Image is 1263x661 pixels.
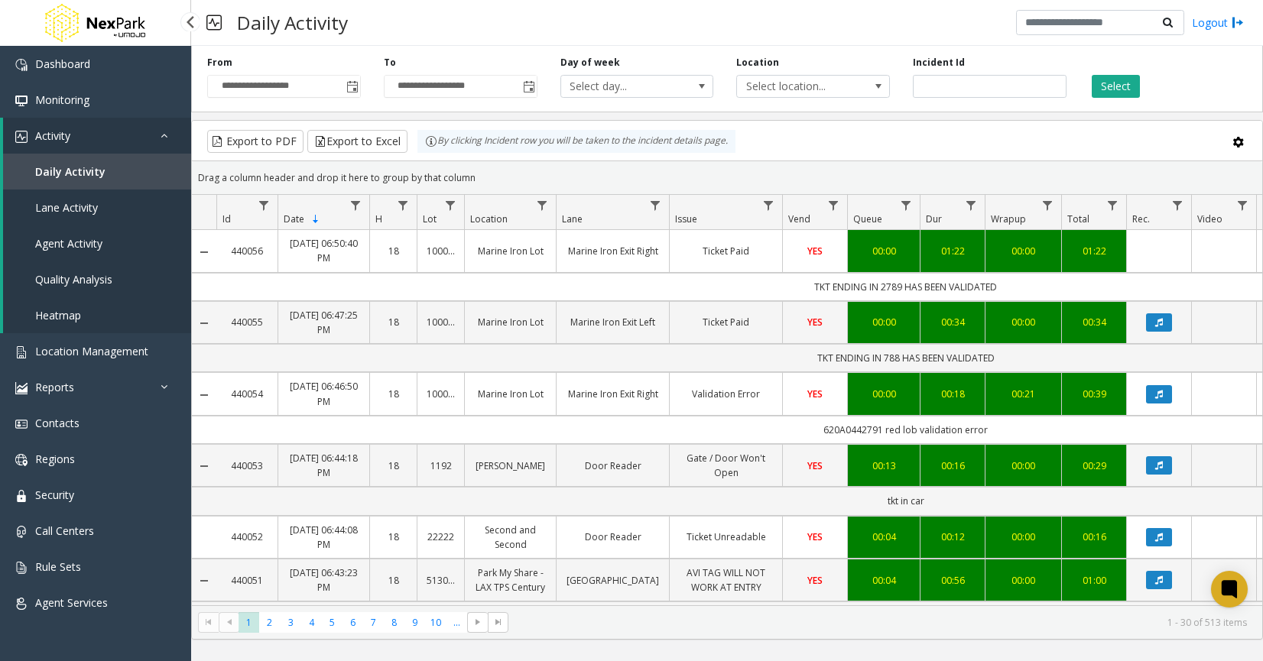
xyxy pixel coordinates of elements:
[1071,573,1117,588] a: 01:00
[35,128,70,143] span: Activity
[226,387,268,401] a: 440054
[566,387,660,401] a: Marine Iron Exit Right
[474,523,547,552] a: Second and Second
[566,244,660,258] a: Marine Iron Exit Right
[857,458,911,473] a: 00:13
[1071,315,1117,329] a: 00:34
[226,315,268,329] a: 440055
[15,418,28,430] img: 'icon'
[192,317,216,329] a: Collapse Details
[284,212,304,225] span: Date
[35,488,74,502] span: Security
[1067,212,1089,225] span: Total
[427,530,455,544] a: 22222
[425,135,437,147] img: infoIcon.svg
[792,458,838,473] a: YES
[15,490,28,502] img: 'icon'
[343,612,363,633] span: Page 6
[259,612,280,633] span: Page 2
[679,451,773,480] a: Gate / Door Won't Open
[287,523,360,552] a: [DATE] 06:44:08 PM
[1071,458,1117,473] div: 00:29
[15,382,28,394] img: 'icon'
[35,559,81,574] span: Rule Sets
[930,387,976,401] a: 00:18
[417,130,735,153] div: By clicking Incident row you will be taken to the incident details page.
[15,346,28,358] img: 'icon'
[15,562,28,574] img: 'icon'
[384,612,404,633] span: Page 8
[930,315,976,329] a: 00:34
[427,315,455,329] a: 100052
[379,315,407,329] a: 18
[322,612,343,633] span: Page 5
[1192,15,1244,31] a: Logout
[807,316,823,329] span: YES
[1071,530,1117,544] a: 00:16
[35,416,80,430] span: Contacts
[1071,244,1117,258] a: 01:22
[440,195,461,215] a: Lot Filter Menu
[807,574,823,587] span: YES
[857,530,911,544] a: 00:04
[995,244,1052,258] a: 00:00
[310,213,322,225] span: Sortable
[287,236,360,265] a: [DATE] 06:50:40 PM
[470,212,508,225] span: Location
[857,573,911,588] a: 00:04
[930,458,976,473] a: 00:16
[474,458,547,473] a: [PERSON_NAME]
[363,612,384,633] span: Page 7
[35,272,112,287] span: Quality Analysis
[446,612,467,633] span: Page 11
[562,212,583,225] span: Lane
[15,95,28,107] img: 'icon'
[427,573,455,588] a: 513010
[913,56,965,70] label: Incident Id
[192,246,216,258] a: Collapse Details
[343,76,360,97] span: Toggle popup
[896,195,917,215] a: Queue Filter Menu
[3,118,191,154] a: Activity
[15,131,28,143] img: 'icon'
[1232,195,1253,215] a: Video Filter Menu
[35,57,90,71] span: Dashboard
[566,458,660,473] a: Door Reader
[995,458,1052,473] div: 00:00
[995,315,1052,329] div: 00:00
[518,616,1247,629] kendo-pager-info: 1 - 30 of 513 items
[857,315,911,329] div: 00:00
[226,530,268,544] a: 440052
[679,244,773,258] a: Ticket Paid
[35,308,81,322] span: Heatmap
[3,190,191,225] a: Lane Activity
[384,56,396,70] label: To
[926,212,942,225] span: Dur
[560,56,620,70] label: Day of week
[404,612,425,633] span: Page 9
[823,195,844,215] a: Vend Filter Menu
[427,458,455,473] a: 1192
[679,315,773,329] a: Ticket Paid
[679,387,773,401] a: Validation Error
[788,212,810,225] span: Vend
[346,195,366,215] a: Date Filter Menu
[1167,195,1188,215] a: Rec. Filter Menu
[532,195,553,215] a: Location Filter Menu
[379,387,407,401] a: 18
[857,244,911,258] div: 00:00
[792,244,838,258] a: YES
[226,244,268,258] a: 440056
[645,195,666,215] a: Lane Filter Menu
[1197,212,1222,225] span: Video
[427,244,455,258] a: 100052
[379,244,407,258] a: 18
[301,612,322,633] span: Page 4
[472,616,484,628] span: Go to the next page
[807,459,823,472] span: YES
